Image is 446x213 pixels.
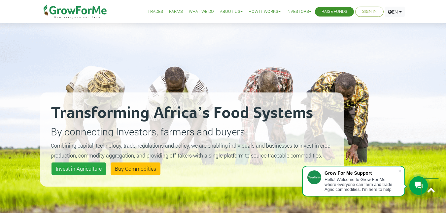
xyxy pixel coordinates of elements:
[362,8,377,15] a: Sign In
[287,8,311,15] a: Investors
[325,170,398,176] div: Grow For Me Support
[51,124,333,139] p: By connecting Investors, farmers and buyers.
[325,177,398,192] div: Hello! Welcome to Grow For Me where everyone can farm and trade Agric commodities. I'm here to help.
[169,8,183,15] a: Farms
[220,8,243,15] a: About Us
[249,8,281,15] a: How it Works
[51,103,333,123] h2: Transforming Africa’s Food Systems
[51,142,330,159] small: Combining capital, technology, trade, regulations and policy, we are enabling individuals and bus...
[51,162,106,175] a: Invest in Agriculture
[385,7,405,17] a: EN
[322,8,347,15] a: Raise Funds
[111,162,160,175] a: Buy Commodities
[148,8,163,15] a: Trades
[189,8,214,15] a: What We Do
